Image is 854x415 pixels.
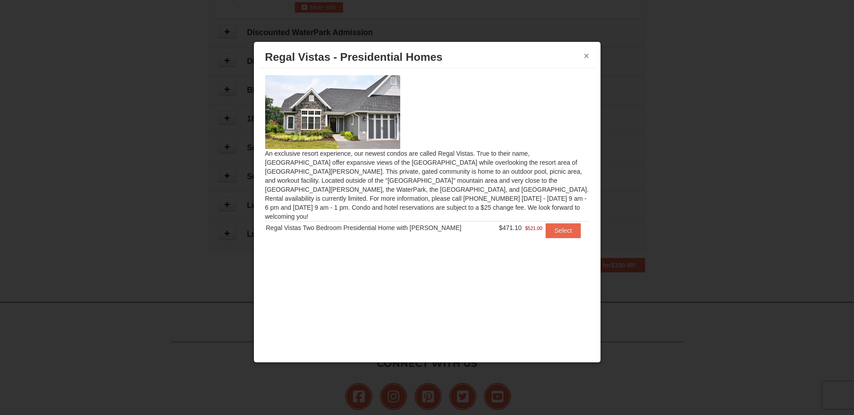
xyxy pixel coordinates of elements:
button: Select [546,223,581,238]
span: $471.10 [499,224,522,231]
span: $521.00 [525,224,542,233]
button: × [584,51,589,60]
span: Regal Vistas - Presidential Homes [265,51,443,63]
div: An exclusive resort experience, our newest condos are called Regal Vistas. True to their name, [G... [258,68,596,256]
div: Regal Vistas Two Bedroom Presidential Home with [PERSON_NAME] [266,223,491,232]
img: 19218991-1-902409a9.jpg [265,75,400,149]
